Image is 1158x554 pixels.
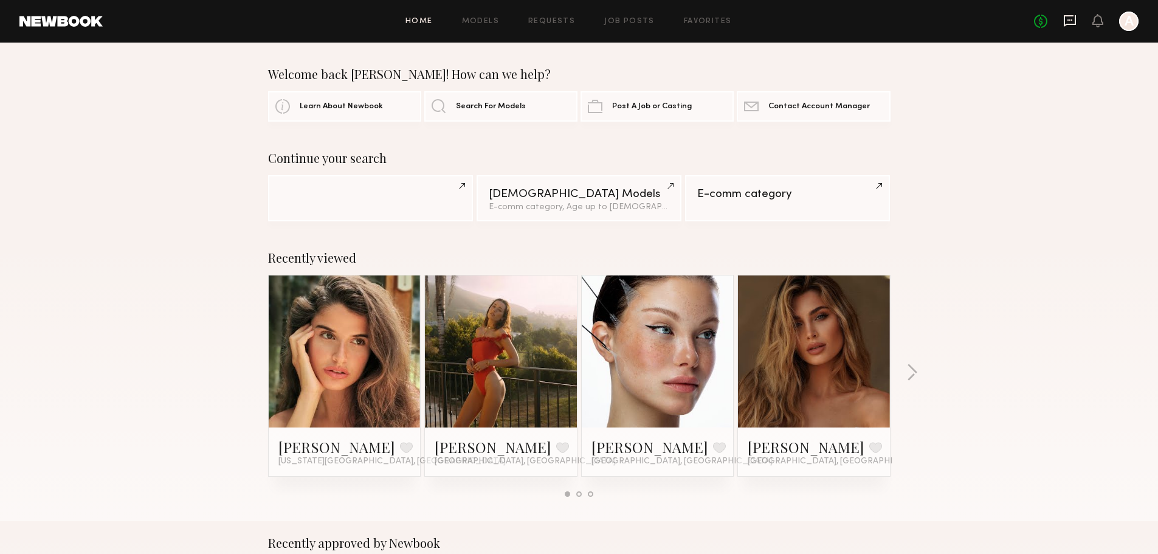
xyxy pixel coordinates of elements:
[456,103,526,111] span: Search For Models
[462,18,499,26] a: Models
[737,91,890,122] a: Contact Account Manager
[612,103,692,111] span: Post A Job or Casting
[405,18,433,26] a: Home
[268,151,891,165] div: Continue your search
[268,536,891,550] div: Recently approved by Newbook
[435,437,551,457] a: [PERSON_NAME]
[768,103,870,111] span: Contact Account Manager
[489,189,669,200] div: [DEMOGRAPHIC_DATA] Models
[581,91,734,122] a: Post A Job or Casting
[591,437,708,457] a: [PERSON_NAME]
[424,91,577,122] a: Search For Models
[300,103,383,111] span: Learn About Newbook
[268,91,421,122] a: Learn About Newbook
[268,251,891,265] div: Recently viewed
[278,457,506,466] span: [US_STATE][GEOGRAPHIC_DATA], [GEOGRAPHIC_DATA]
[591,457,773,466] span: [GEOGRAPHIC_DATA], [GEOGRAPHIC_DATA]
[477,175,681,221] a: [DEMOGRAPHIC_DATA] ModelsE-comm category, Age up to [DEMOGRAPHIC_DATA].
[748,457,929,466] span: [GEOGRAPHIC_DATA], [GEOGRAPHIC_DATA]
[268,67,891,81] div: Welcome back [PERSON_NAME]! How can we help?
[685,175,890,221] a: E-comm category
[278,437,395,457] a: [PERSON_NAME]
[1119,12,1139,31] a: A
[748,437,864,457] a: [PERSON_NAME]
[489,203,669,212] div: E-comm category, Age up to [DEMOGRAPHIC_DATA].
[435,457,616,466] span: [GEOGRAPHIC_DATA], [GEOGRAPHIC_DATA]
[604,18,655,26] a: Job Posts
[528,18,575,26] a: Requests
[684,18,732,26] a: Favorites
[697,189,878,200] div: E-comm category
